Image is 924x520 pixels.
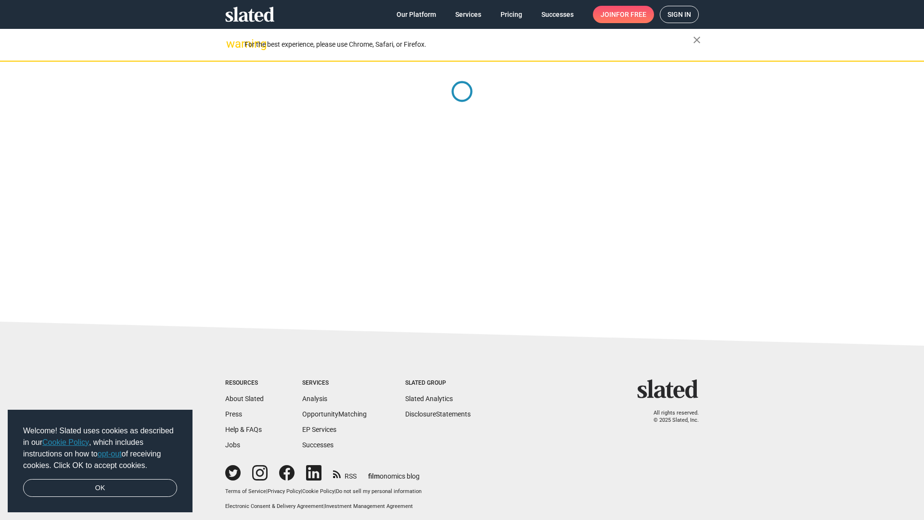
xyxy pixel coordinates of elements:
[225,379,264,387] div: Resources
[448,6,489,23] a: Services
[8,410,192,513] div: cookieconsent
[302,395,327,403] a: Analysis
[23,479,177,497] a: dismiss cookie message
[226,38,238,50] mat-icon: warning
[643,410,699,424] p: All rights reserved. © 2025 Slated, Inc.
[660,6,699,23] a: Sign in
[368,472,380,480] span: film
[397,6,436,23] span: Our Platform
[301,488,302,494] span: |
[616,6,646,23] span: for free
[601,6,646,23] span: Join
[541,6,574,23] span: Successes
[225,426,262,433] a: Help & FAQs
[667,6,691,23] span: Sign in
[244,38,693,51] div: For the best experience, please use Chrome, Safari, or Firefox.
[493,6,530,23] a: Pricing
[98,450,122,458] a: opt-out
[325,503,413,509] a: Investment Management Agreement
[405,395,453,403] a: Slated Analytics
[266,488,268,494] span: |
[691,34,703,46] mat-icon: close
[302,379,367,387] div: Services
[334,488,336,494] span: |
[405,379,471,387] div: Slated Group
[593,6,654,23] a: Joinfor free
[42,438,89,446] a: Cookie Policy
[225,488,266,494] a: Terms of Service
[302,441,334,449] a: Successes
[333,466,357,481] a: RSS
[225,395,264,403] a: About Slated
[302,488,334,494] a: Cookie Policy
[302,426,336,433] a: EP Services
[23,425,177,471] span: Welcome! Slated uses cookies as described in our , which includes instructions on how to of recei...
[225,441,240,449] a: Jobs
[389,6,444,23] a: Our Platform
[405,410,471,418] a: DisclosureStatements
[225,503,323,509] a: Electronic Consent & Delivery Agreement
[225,410,242,418] a: Press
[455,6,481,23] span: Services
[323,503,325,509] span: |
[336,488,422,495] button: Do not sell my personal information
[268,488,301,494] a: Privacy Policy
[500,6,522,23] span: Pricing
[534,6,581,23] a: Successes
[302,410,367,418] a: OpportunityMatching
[368,464,420,481] a: filmonomics blog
